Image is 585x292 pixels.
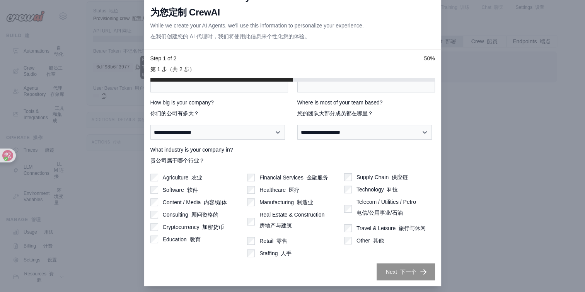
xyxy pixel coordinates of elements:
[259,211,324,232] label: Real Estate & Construction
[187,187,198,193] font: 软件
[150,99,288,120] label: How big is your company?
[392,174,408,180] font: 供应链
[202,224,224,230] font: 加密货币
[259,249,292,257] label: Staffing
[150,7,220,17] font: 为您定制 CrewAI
[297,199,313,205] font: 制造业
[297,110,373,116] font: 您的团队大部分成员都在哪里？
[377,263,435,280] button: Next
[356,237,384,244] label: Other
[163,198,227,206] label: Content / Media
[276,238,287,244] font: 零售
[163,211,218,219] label: Consulting
[150,33,310,39] font: 在我们创建您的 AI 代理时，我们将使用此信息来个性化您的体验。
[281,250,292,256] font: 人手
[150,110,199,116] font: 你们的公司有多大？
[356,198,416,220] label: Telecom / Utilities / Petro
[289,187,300,193] font: 医疗
[204,199,227,205] font: 内容/媒体
[163,236,201,243] label: Education
[356,173,408,181] label: Supply Chain
[400,269,416,275] font: 下一个
[163,223,224,231] label: Cryptocurrency
[191,212,218,218] font: 顾问资格的
[259,186,299,194] label: Healthcare
[356,224,426,232] label: Travel & Leisure
[150,55,195,76] span: Step 1 of 2
[163,174,203,181] label: Agriculture
[399,225,426,231] font: 旅行与休闲
[150,146,435,167] label: What industry is your company in?
[163,186,198,194] label: Software
[259,198,313,206] label: Manufacturing
[150,66,195,72] font: 第 1 步（共 2 步）
[259,237,287,245] label: Retail
[356,210,403,216] font: 电信/公用事业/石油
[356,186,398,193] label: Technology
[150,157,205,164] font: 贵公司属于哪个行业？
[424,55,435,76] span: 50%
[297,99,435,120] label: Where is most of your team based?
[546,255,585,292] iframe: Chat Widget
[150,22,364,43] p: While we create your AI Agents, we'll use this information to personalize your experience.
[191,174,202,181] font: 农业
[373,237,384,244] font: 其他
[259,174,328,181] label: Financial Services
[259,222,292,229] font: 房地产与建筑
[546,255,585,292] div: 聊天小组件
[387,186,397,193] font: 科技
[190,236,201,242] font: 教育
[307,174,328,181] font: 金融服务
